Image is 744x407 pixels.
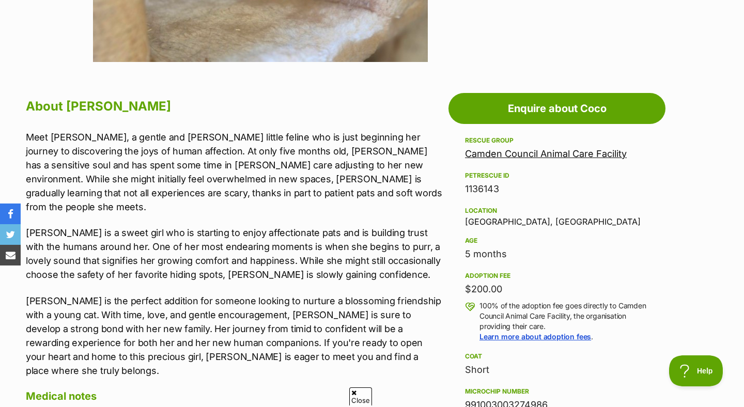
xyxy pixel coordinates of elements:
[465,282,649,296] div: $200.00
[26,95,443,118] h2: About [PERSON_NAME]
[26,130,443,214] p: Meet [PERSON_NAME], a gentle and [PERSON_NAME] little feline who is just beginning her journey to...
[669,355,723,386] iframe: Help Scout Beacon - Open
[448,93,665,124] a: Enquire about Coco
[465,136,649,145] div: Rescue group
[479,301,649,342] p: 100% of the adoption fee goes directly to Camden Council Animal Care Facility, the organisation p...
[465,205,649,226] div: [GEOGRAPHIC_DATA], [GEOGRAPHIC_DATA]
[465,148,627,159] a: Camden Council Animal Care Facility
[465,247,649,261] div: 5 months
[465,237,649,245] div: Age
[465,272,649,280] div: Adoption fee
[465,352,649,361] div: Coat
[26,294,443,378] p: [PERSON_NAME] is the perfect addition for someone looking to nurture a blossoming friendship with...
[26,226,443,281] p: [PERSON_NAME] is a sweet girl who is starting to enjoy affectionate pats and is building trust wi...
[465,207,649,215] div: Location
[479,332,591,341] a: Learn more about adoption fees
[465,363,649,377] div: Short
[349,387,372,405] span: Close
[465,182,649,196] div: 1136143
[465,171,649,180] div: PetRescue ID
[465,387,649,396] div: Microchip number
[26,389,443,403] h4: Medical notes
